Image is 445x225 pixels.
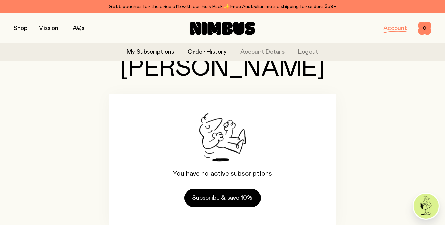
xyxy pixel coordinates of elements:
[14,3,431,11] div: Get 6 pouches for the price of 5 with our Bulk Pack ✨ Free Australian metro shipping for orders $59+
[38,25,58,31] a: Mission
[127,48,174,57] a: My Subscriptions
[414,194,439,219] img: agent
[109,56,336,81] h1: [PERSON_NAME]
[418,22,431,35] button: 0
[188,48,227,57] a: Order History
[184,189,261,207] a: Subscribe & save 10%
[173,170,272,178] p: You have no active subscriptions
[383,25,407,31] a: Account
[69,25,84,31] a: FAQs
[240,48,285,57] a: Account Details
[298,48,318,57] button: Logout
